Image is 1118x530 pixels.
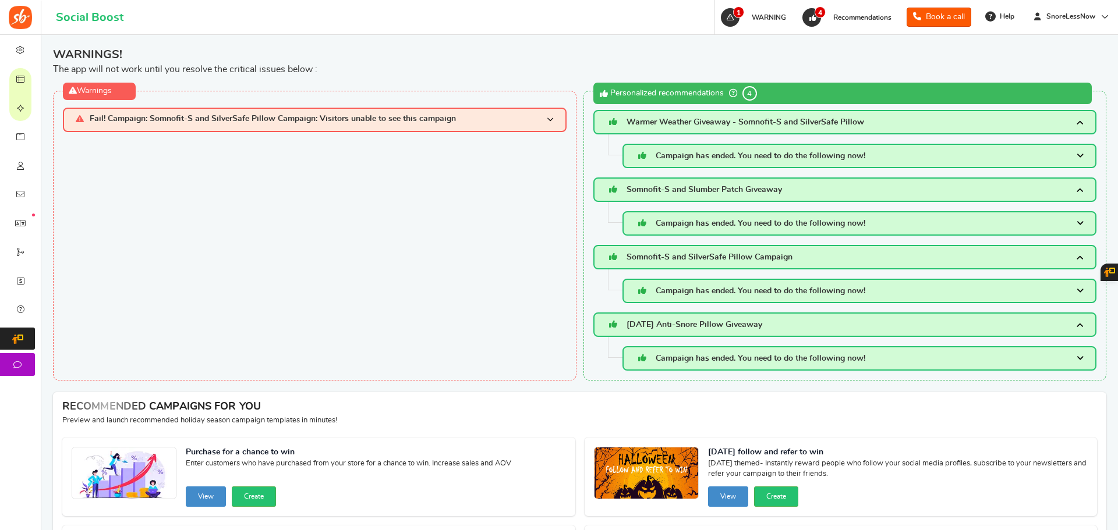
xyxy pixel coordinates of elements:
[627,186,782,194] span: Somnofit-S and Slumber Patch Giveaway
[53,47,1106,76] div: The app will not work until you resolve the critical issues below :
[754,486,798,507] button: Create
[90,115,456,125] span: Fail! Campaign: Somnofit-S and SilverSafe Pillow Campaign: Visitors unable to see this campaign
[801,8,897,27] a: 4 Recommendations
[656,152,865,160] span: Campaign has ended. You need to do the following now!
[56,11,123,24] h1: Social Boost
[742,86,757,101] span: 4
[656,287,865,295] span: Campaign has ended. You need to do the following now!
[833,14,891,21] span: Recommendations
[656,219,865,227] span: Campaign has ended. You need to do the following now!
[815,6,826,18] span: 4
[997,12,1014,22] span: Help
[593,83,1092,104] div: Personalized recommendations
[186,486,226,507] button: View
[708,486,748,507] button: View
[62,415,1097,426] p: Preview and launch recommended holiday season campaign templates in minutes!
[752,14,786,21] span: WARNING
[62,401,1097,413] h4: RECOMMENDED CAMPAIGNS FOR YOU
[733,6,744,18] span: 1
[656,354,865,362] span: Campaign has ended. You need to do the following now!
[627,253,792,261] span: Somnofit-S and SilverSafe Pillow Campaign
[186,458,511,482] span: Enter customers who have purchased from your store for a chance to win. Increase sales and AOV
[72,447,176,500] img: Recommended Campaigns
[186,447,511,458] strong: Purchase for a chance to win
[1042,12,1100,22] span: SnoreLessNow
[708,447,1088,458] strong: [DATE] follow and refer to win
[720,8,792,27] a: 1 WARNING
[981,7,1020,26] a: Help
[53,47,1106,63] span: WARNINGS!
[708,458,1088,482] span: [DATE] themed- Instantly reward people who follow your social media profiles, subscribe to your n...
[9,6,32,29] img: Social Boost
[32,214,35,216] em: New
[627,321,762,329] span: [DATE] Anti-Snore Pillow Giveaway
[595,447,698,500] img: Recommended Campaigns
[232,486,276,507] button: Create
[907,8,971,27] a: Book a call
[63,83,136,100] div: Warnings
[627,118,864,126] span: Warmer Weather Giveaway - Somnofit-S and SilverSafe Pillow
